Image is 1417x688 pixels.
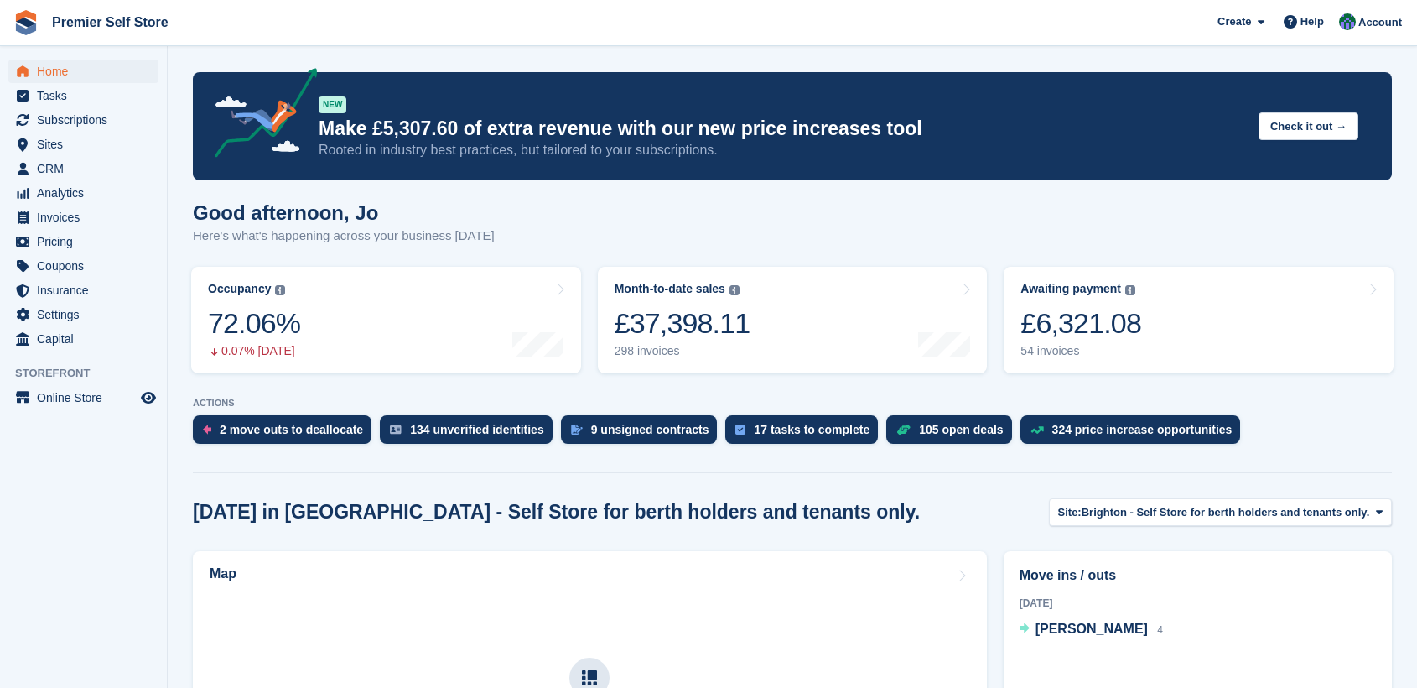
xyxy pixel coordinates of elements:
[582,670,597,685] img: map-icn-33ee37083ee616e46c38cad1a60f524a97daa1e2b2c8c0bc3eb3415660979fc1.svg
[615,344,750,358] div: 298 invoices
[561,415,726,452] a: 9 unsigned contracts
[319,141,1245,159] p: Rooted in industry best practices, but tailored to your subscriptions.
[37,230,138,253] span: Pricing
[1030,426,1044,434] img: price_increase_opportunities-93ffe204e8149a01c8c9dc8f82e8f89637d9d84a8eef4429ea346261dce0b2c0.svg
[1049,498,1392,526] button: Site: Brighton - Self Store for berth holders and tenants only.
[1035,622,1148,636] span: [PERSON_NAME]
[203,425,211,435] img: move_outs_to_deallocate_icon-f764333ba52eb49d3ac5e1228854f67142a1ed5810a6f6cc68b1a99e826820c5.svg
[896,424,911,435] img: deal-1b604bf984904fb50ccaf53a9ad4b4a5d6e5aea283cecdc64d6e3604feb123c2.svg
[193,227,495,246] p: Here's what's happening across your business [DATE]
[37,206,138,229] span: Invoices
[193,501,920,524] h2: [DATE] in [GEOGRAPHIC_DATA] - Self Store for berth holders and tenants only.
[1052,423,1233,436] div: 324 price increase opportunities
[1082,504,1370,521] span: Brighton - Self Store for berth holders and tenants only.
[1300,13,1324,30] span: Help
[13,10,39,35] img: stora-icon-8386f47178a22dfd0bd8f6a31ec36ba5ce8667c1dd55bd0f319d3a0aa187defe.svg
[380,415,561,452] a: 134 unverified identities
[1339,13,1356,30] img: Jo Granger
[193,201,495,224] h1: Good afternoon, Jo
[1358,14,1402,31] span: Account
[591,423,709,436] div: 9 unsigned contracts
[200,68,318,164] img: price-adjustments-announcement-icon-8257ccfd72463d97f412b2fc003d46551f7dbcb40ab6d574587a9cd5c0d94...
[735,425,745,435] img: task-75834270c22a3079a89374b754ae025e5fb1db73e45f91037f5363f120a921f8.svg
[193,398,1392,409] p: ACTIONS
[615,306,750,341] div: £37,398.11
[208,344,300,358] div: 0.07% [DATE]
[208,282,271,296] div: Occupancy
[1020,415,1249,452] a: 324 price increase opportunities
[1020,596,1376,611] div: [DATE]
[1004,267,1394,373] a: Awaiting payment £6,321.08 54 invoices
[37,84,138,107] span: Tasks
[1058,504,1082,521] span: Site:
[15,365,167,382] span: Storefront
[615,282,725,296] div: Month-to-date sales
[45,8,175,36] a: Premier Self Store
[37,108,138,132] span: Subscriptions
[886,415,1020,452] a: 105 open deals
[1020,619,1163,641] a: [PERSON_NAME] 4
[37,327,138,351] span: Capital
[37,254,138,278] span: Coupons
[319,117,1245,141] p: Make £5,307.60 of extra revenue with our new price increases tool
[1020,344,1141,358] div: 54 invoices
[1157,624,1163,636] span: 4
[1020,566,1376,586] h2: Move ins / outs
[390,425,402,435] img: verify_identity-adf6edd0f0f0b5bbfe63781bf79b02c33cf7c696d77639b501bdc392416b5a36.svg
[193,415,380,452] a: 2 move outs to deallocate
[919,423,1003,436] div: 105 open deals
[37,133,138,156] span: Sites
[1125,285,1135,295] img: icon-info-grey-7440780725fd019a000dd9b08b2336e03edf1995a4989e88bcd33f0948082b44.svg
[8,181,158,205] a: menu
[8,254,158,278] a: menu
[8,327,158,351] a: menu
[1217,13,1251,30] span: Create
[8,60,158,83] a: menu
[1020,306,1141,341] div: £6,321.08
[37,60,138,83] span: Home
[191,267,581,373] a: Occupancy 72.06% 0.07% [DATE]
[8,386,158,409] a: menu
[208,306,300,341] div: 72.06%
[37,386,138,409] span: Online Store
[319,96,346,113] div: NEW
[1020,282,1121,296] div: Awaiting payment
[8,279,158,302] a: menu
[8,133,158,156] a: menu
[754,423,869,436] div: 17 tasks to complete
[410,423,544,436] div: 134 unverified identities
[8,303,158,326] a: menu
[729,285,740,295] img: icon-info-grey-7440780725fd019a000dd9b08b2336e03edf1995a4989e88bcd33f0948082b44.svg
[8,108,158,132] a: menu
[8,84,158,107] a: menu
[571,425,583,435] img: contract_signature_icon-13c848040528278c33f63329250d36e43548de30e8caae1d1a13099fd9432cc5.svg
[138,388,158,408] a: Preview store
[1259,112,1358,140] button: Check it out →
[8,157,158,180] a: menu
[220,423,363,436] div: 2 move outs to deallocate
[275,285,285,295] img: icon-info-grey-7440780725fd019a000dd9b08b2336e03edf1995a4989e88bcd33f0948082b44.svg
[8,206,158,229] a: menu
[725,415,886,452] a: 17 tasks to complete
[37,157,138,180] span: CRM
[37,303,138,326] span: Settings
[210,566,236,581] h2: Map
[8,230,158,253] a: menu
[598,267,988,373] a: Month-to-date sales £37,398.11 298 invoices
[37,279,138,302] span: Insurance
[37,181,138,205] span: Analytics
